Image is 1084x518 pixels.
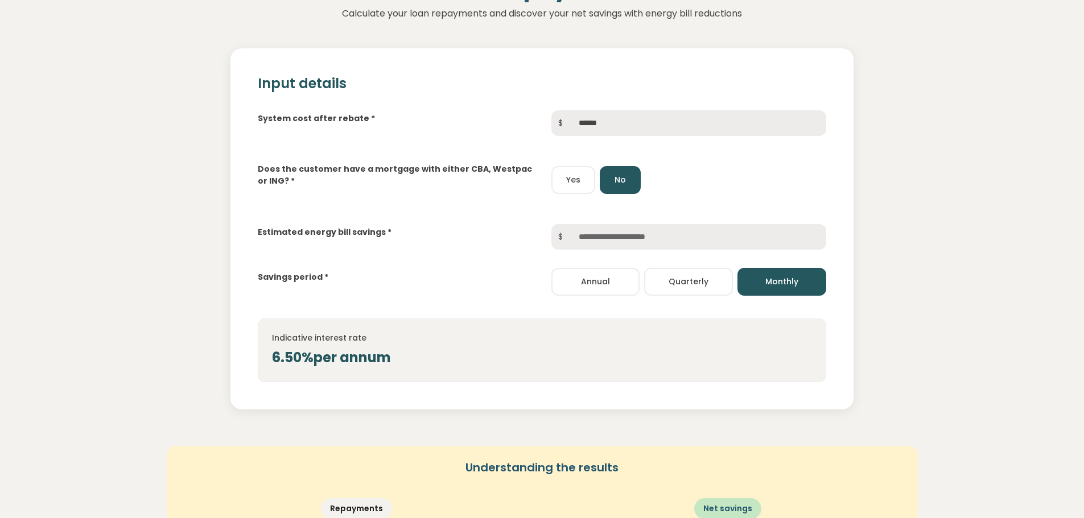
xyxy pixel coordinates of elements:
label: System cost after rebate * [258,113,375,125]
label: Does the customer have a mortgage with either CBA, Westpac or ING? * [258,163,533,187]
span: $ [551,224,570,250]
button: Monthly [737,268,826,296]
h2: Input details [258,76,826,92]
p: Calculate your loan repayments and discover your net savings with energy bill reductions [167,6,918,21]
button: Annual [551,268,640,296]
label: Estimated energy bill savings * [258,226,391,238]
button: Yes [551,166,595,194]
label: Savings period * [258,271,328,283]
h5: Understanding the results [180,459,904,475]
button: No [600,166,641,194]
h4: Indicative interest rate [272,333,812,343]
div: 6.50% per annum [272,347,812,368]
span: $ [551,110,570,136]
button: Quarterly [644,268,733,296]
